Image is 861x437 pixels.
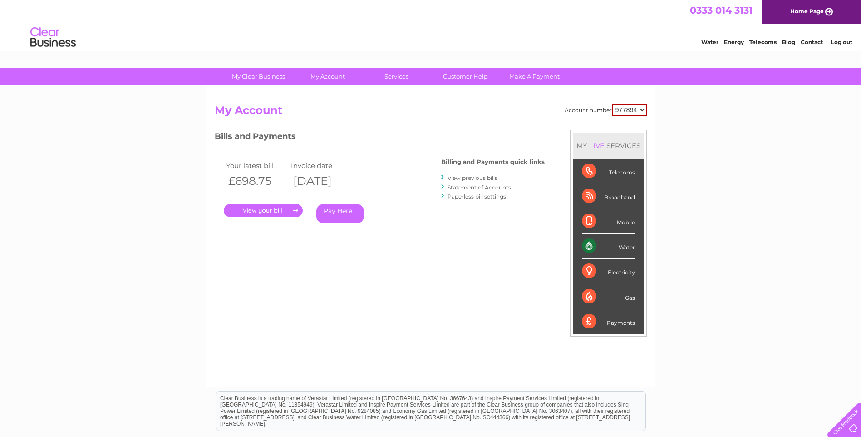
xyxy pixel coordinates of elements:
[30,24,76,51] img: logo.png
[216,5,645,44] div: Clear Business is a trading name of Verastar Limited (registered in [GEOGRAPHIC_DATA] No. 3667643...
[359,68,434,85] a: Services
[582,259,635,284] div: Electricity
[290,68,365,85] a: My Account
[497,68,572,85] a: Make A Payment
[782,39,795,45] a: Blog
[215,130,545,146] h3: Bills and Payments
[582,234,635,259] div: Water
[215,104,647,121] h2: My Account
[749,39,777,45] a: Telecoms
[724,39,744,45] a: Energy
[690,5,753,16] a: 0333 014 3131
[582,184,635,209] div: Broadband
[701,39,718,45] a: Water
[831,39,852,45] a: Log out
[224,172,289,190] th: £698.75
[316,204,364,223] a: Pay Here
[428,68,503,85] a: Customer Help
[221,68,296,85] a: My Clear Business
[565,104,647,116] div: Account number
[587,141,606,150] div: LIVE
[448,184,511,191] a: Statement of Accounts
[224,204,303,217] a: .
[289,172,354,190] th: [DATE]
[582,159,635,184] div: Telecoms
[441,159,545,165] h4: Billing and Payments quick links
[448,174,497,181] a: View previous bills
[582,209,635,234] div: Mobile
[224,159,289,172] td: Your latest bill
[289,159,354,172] td: Invoice date
[582,284,635,309] div: Gas
[582,309,635,334] div: Payments
[448,193,506,200] a: Paperless bill settings
[573,133,644,159] div: MY SERVICES
[801,39,823,45] a: Contact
